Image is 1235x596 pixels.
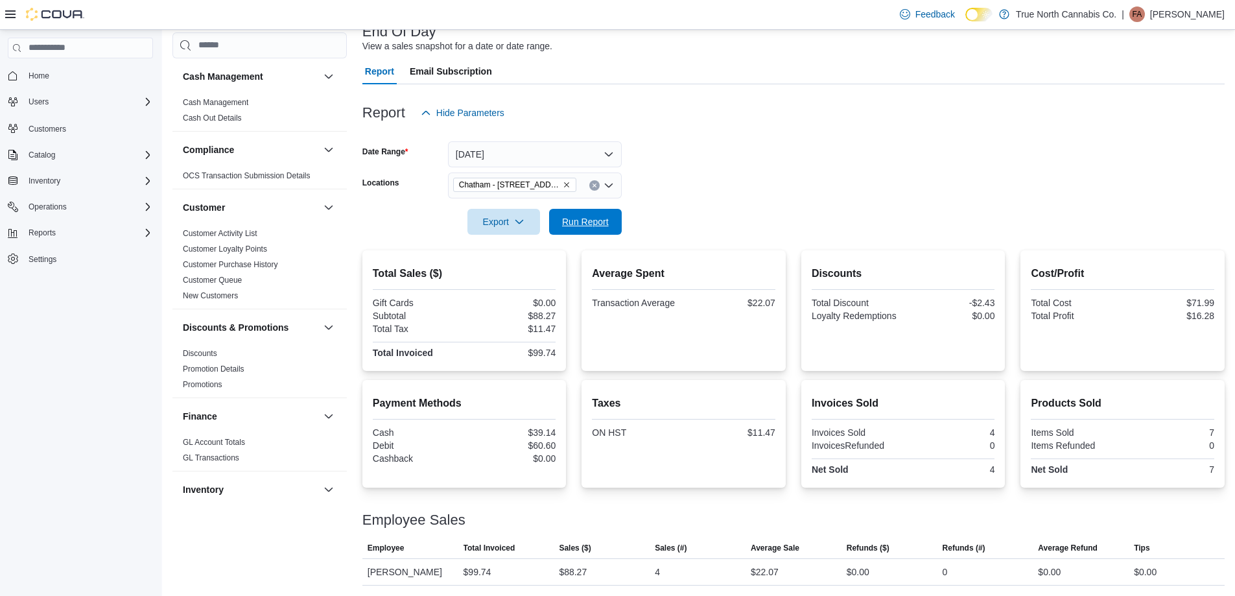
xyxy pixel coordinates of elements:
span: Dark Mode [965,21,966,22]
div: -$2.43 [906,298,994,308]
span: Users [23,94,153,110]
button: Users [3,93,158,111]
a: Customer Queue [183,276,242,285]
button: Users [23,94,54,110]
nav: Complex example [8,61,153,302]
button: Settings [3,250,158,268]
div: $88.27 [467,311,556,321]
h3: Finance [183,410,217,423]
div: Cash Management [172,95,347,131]
span: Inventory [29,176,60,186]
span: Feedback [915,8,955,21]
a: OCS Transaction Submission Details [183,171,311,180]
a: GL Transactions [183,453,239,462]
div: Items Refunded [1031,440,1120,451]
div: Felicia-Ann Gagner [1129,6,1145,22]
button: Reports [23,225,61,241]
span: Cash Management [183,97,248,108]
div: Customer [172,226,347,309]
a: Customer Purchase History [183,260,278,269]
button: Operations [3,198,158,216]
button: Catalog [23,147,60,163]
span: Operations [23,199,153,215]
button: Remove Chatham - 85 King St W from selection in this group [563,181,570,189]
h3: Discounts & Promotions [183,321,288,334]
a: Home [23,68,54,84]
a: Cash Out Details [183,113,242,123]
h2: Total Sales ($) [373,266,556,281]
a: New Customers [183,291,238,300]
span: Users [29,97,49,107]
div: Finance [172,435,347,471]
span: OCS Transaction Submission Details [183,171,311,181]
h2: Discounts [812,266,995,281]
div: 0 [1125,440,1214,451]
div: $71.99 [1125,298,1214,308]
span: Email Subscription [410,58,492,84]
div: $0.00 [1134,564,1157,580]
div: 7 [1125,427,1214,438]
span: Settings [29,254,56,265]
button: Inventory [183,483,318,496]
a: Promotions [183,380,222,389]
span: Home [23,67,153,84]
a: Customer Activity List [183,229,257,238]
div: Debit [373,440,462,451]
input: Dark Mode [965,8,993,21]
button: Compliance [321,142,336,158]
button: Export [467,209,540,235]
span: Inventory [23,173,153,189]
div: Gift Cards [373,298,462,308]
span: Total Invoiced [464,543,515,553]
h3: Cash Management [183,70,263,83]
strong: Net Sold [812,464,849,475]
button: Customers [3,119,158,137]
div: Items Sold [1031,427,1120,438]
h3: Employee Sales [362,512,465,528]
div: 4 [906,427,994,438]
button: Operations [23,199,72,215]
div: $60.60 [467,440,556,451]
div: $0.00 [906,311,994,321]
button: Discounts & Promotions [321,320,336,335]
h2: Invoices Sold [812,396,995,411]
h3: End Of Day [362,24,436,40]
div: $0.00 [467,453,556,464]
div: Total Cost [1031,298,1120,308]
p: | [1122,6,1124,22]
a: Customer Loyalty Points [183,244,267,254]
div: InvoicesRefunded [812,440,900,451]
span: Home [29,71,49,81]
button: Inventory [321,482,336,497]
button: Cash Management [321,69,336,84]
div: $99.74 [467,348,556,358]
span: Reports [23,225,153,241]
span: Customer Queue [183,275,242,285]
div: 7 [1125,464,1214,475]
div: 4 [655,564,660,580]
div: $11.47 [467,324,556,334]
h3: Compliance [183,143,234,156]
span: New Customers [183,291,238,301]
span: Hide Parameters [436,106,504,119]
p: True North Cannabis Co. [1016,6,1116,22]
span: Promotions [183,379,222,390]
div: 4 [906,464,994,475]
div: Loyalty Redemptions [812,311,900,321]
div: Total Tax [373,324,462,334]
span: Average Sale [751,543,799,553]
strong: Total Invoiced [373,348,433,358]
p: [PERSON_NAME] [1150,6,1225,22]
button: Finance [321,409,336,424]
button: Inventory [3,172,158,190]
span: Reports [29,228,56,238]
div: 0 [906,440,994,451]
span: Report [365,58,394,84]
span: Catalog [23,147,153,163]
div: Subtotal [373,311,462,321]
h3: Inventory [183,483,224,496]
div: Compliance [172,168,347,189]
strong: Net Sold [1031,464,1068,475]
button: Catalog [3,146,158,164]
